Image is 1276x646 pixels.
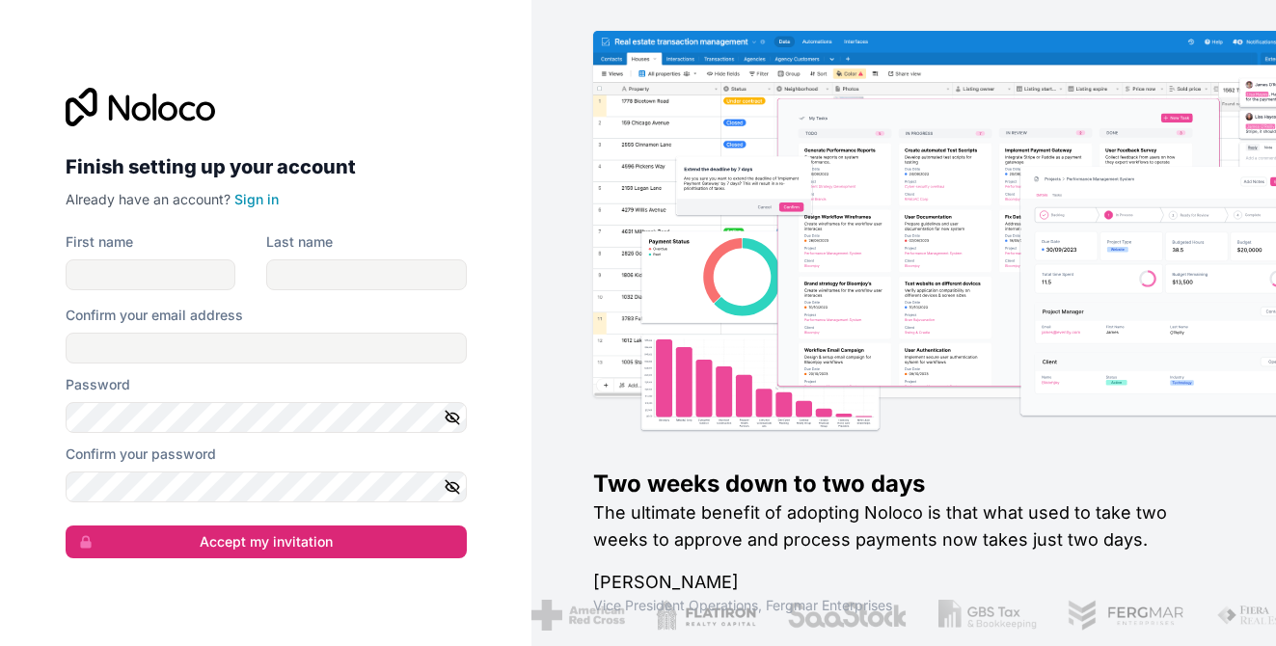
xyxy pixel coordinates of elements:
[66,471,467,502] input: Confirm password
[66,259,235,290] input: given-name
[1067,600,1184,631] img: /assets/fergmar-CudnrXN5.png
[66,191,231,207] span: Already have an account?
[266,259,467,290] input: family-name
[66,333,467,363] input: Email address
[938,600,1036,631] img: /assets/gbstax-C-GtDUiK.png
[530,600,624,631] img: /assets/american-red-cross-BAupjrZR.png
[593,596,1214,615] h1: Vice President Operations , Fergmar Enterprises
[593,499,1214,553] h2: The ultimate benefit of adopting Noloco is that what used to take two weeks to approve and proces...
[66,525,467,558] button: Accept my invitation
[66,375,130,394] label: Password
[656,600,756,631] img: /assets/flatiron-C8eUkumj.png
[66,232,133,252] label: First name
[66,306,243,325] label: Confirm your email address
[593,469,1214,499] h1: Two weeks down to two days
[66,444,216,464] label: Confirm your password
[786,600,908,631] img: /assets/saastock-C6Zbiodz.png
[66,149,467,184] h2: Finish setting up your account
[593,569,1214,596] h1: [PERSON_NAME]
[234,191,279,207] a: Sign in
[66,402,467,433] input: Password
[266,232,333,252] label: Last name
